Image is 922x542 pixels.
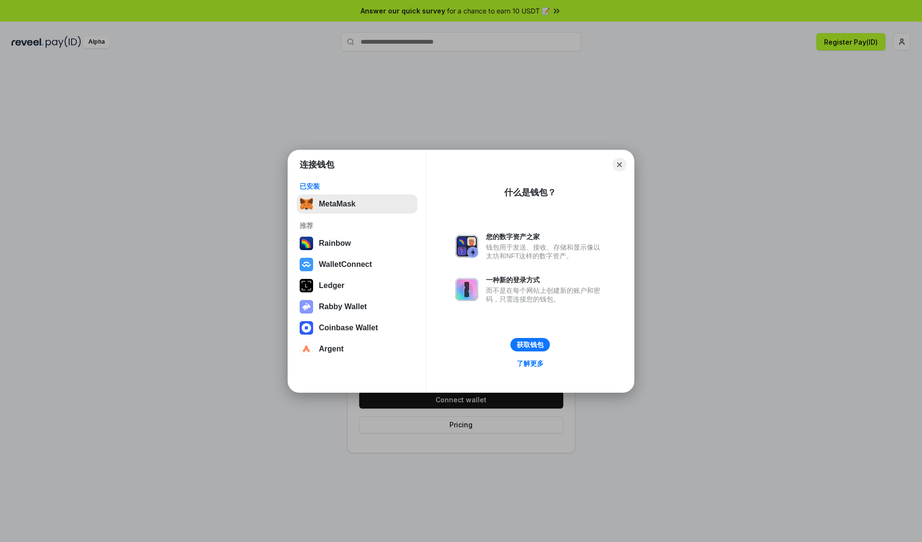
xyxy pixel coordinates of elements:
[297,255,417,274] button: WalletConnect
[517,359,544,368] div: 了解更多
[486,232,605,241] div: 您的数字资产之家
[297,194,417,214] button: MetaMask
[300,221,414,230] div: 推荐
[517,340,544,349] div: 获取钱包
[319,200,355,208] div: MetaMask
[300,237,313,250] img: svg+xml,%3Csvg%20width%3D%22120%22%20height%3D%22120%22%20viewBox%3D%220%200%20120%20120%22%20fil...
[297,276,417,295] button: Ledger
[613,158,626,171] button: Close
[511,357,549,370] a: 了解更多
[319,281,344,290] div: Ledger
[319,302,367,311] div: Rabby Wallet
[486,286,605,303] div: 而不是在每个网站上创建新的账户和密码，只需连接您的钱包。
[297,339,417,359] button: Argent
[319,260,372,269] div: WalletConnect
[486,243,605,260] div: 钱包用于发送、接收、存储和显示像以太坊和NFT这样的数字资产。
[319,239,351,248] div: Rainbow
[297,318,417,337] button: Coinbase Wallet
[319,345,344,353] div: Argent
[300,321,313,335] img: svg+xml,%3Csvg%20width%3D%2228%22%20height%3D%2228%22%20viewBox%3D%220%200%2028%2028%22%20fill%3D...
[297,297,417,316] button: Rabby Wallet
[455,235,478,258] img: svg+xml,%3Csvg%20xmlns%3D%22http%3A%2F%2Fwww.w3.org%2F2000%2Fsvg%22%20fill%3D%22none%22%20viewBox...
[300,197,313,211] img: svg+xml,%3Csvg%20fill%3D%22none%22%20height%3D%2233%22%20viewBox%3D%220%200%2035%2033%22%20width%...
[510,338,550,351] button: 获取钱包
[300,182,414,191] div: 已安装
[319,324,378,332] div: Coinbase Wallet
[300,300,313,313] img: svg+xml,%3Csvg%20xmlns%3D%22http%3A%2F%2Fwww.w3.org%2F2000%2Fsvg%22%20fill%3D%22none%22%20viewBox...
[504,187,556,198] div: 什么是钱包？
[297,234,417,253] button: Rainbow
[486,276,605,284] div: 一种新的登录方式
[300,159,334,170] h1: 连接钱包
[300,258,313,271] img: svg+xml,%3Csvg%20width%3D%2228%22%20height%3D%2228%22%20viewBox%3D%220%200%2028%2028%22%20fill%3D...
[455,278,478,301] img: svg+xml,%3Csvg%20xmlns%3D%22http%3A%2F%2Fwww.w3.org%2F2000%2Fsvg%22%20fill%3D%22none%22%20viewBox...
[300,279,313,292] img: svg+xml,%3Csvg%20xmlns%3D%22http%3A%2F%2Fwww.w3.org%2F2000%2Fsvg%22%20width%3D%2228%22%20height%3...
[300,342,313,356] img: svg+xml,%3Csvg%20width%3D%2228%22%20height%3D%2228%22%20viewBox%3D%220%200%2028%2028%22%20fill%3D...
